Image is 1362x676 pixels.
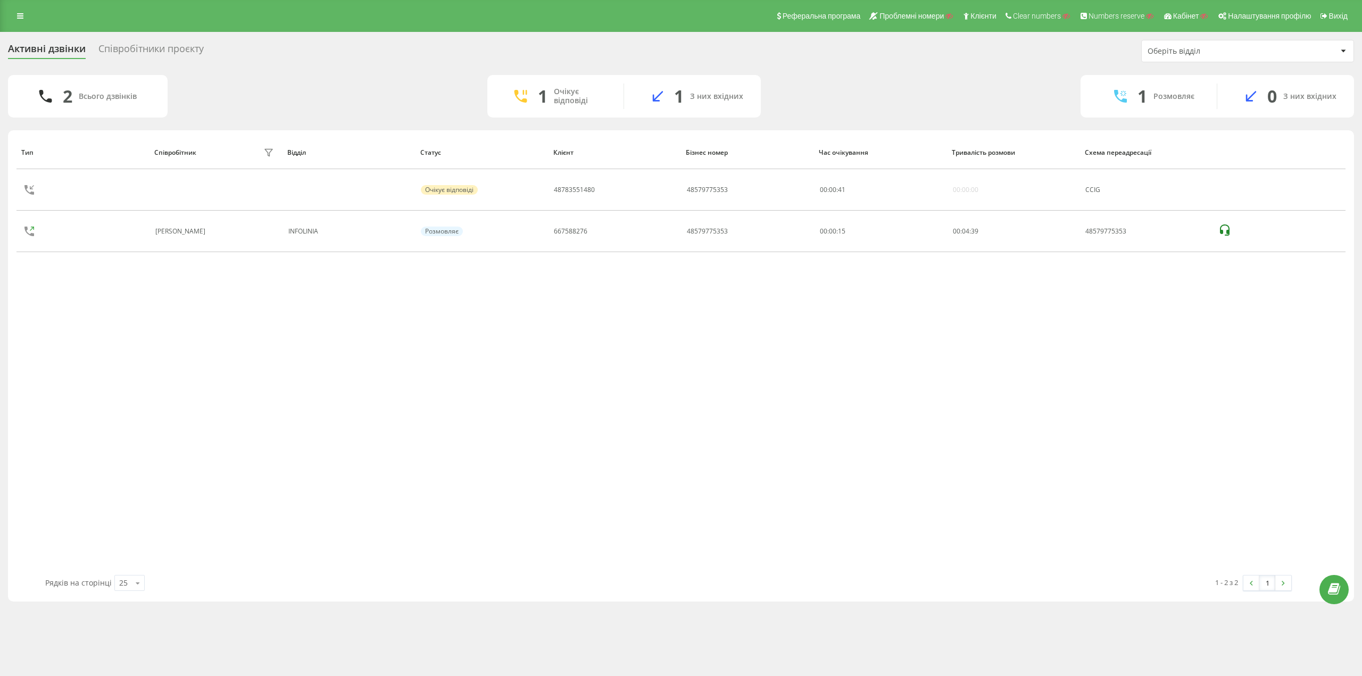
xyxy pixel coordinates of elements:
div: Статус [420,149,543,156]
div: 0 [1267,86,1277,106]
div: Активні дзвінки [8,43,86,60]
span: Налаштування профілю [1228,12,1311,20]
div: Розмовляє [1153,92,1194,101]
div: Тривалість розмови [952,149,1075,156]
div: 1 - 2 з 2 [1215,577,1238,588]
div: Бізнес номер [686,149,809,156]
span: Вихід [1329,12,1348,20]
div: 00:00:00 [953,186,978,194]
div: [PERSON_NAME] [155,228,208,235]
span: 00 [820,185,827,194]
div: Оберіть відділ [1148,47,1275,56]
div: : : [953,228,978,235]
span: Клієнти [970,12,996,20]
div: Співробітники проєкту [98,43,204,60]
div: 48579775353 [687,228,728,235]
div: Схема переадресації [1085,149,1208,156]
div: 1 [538,86,547,106]
span: Numbers reserve [1089,12,1144,20]
div: 25 [119,578,128,588]
div: 48783551480 [554,186,595,194]
span: 04 [962,227,969,236]
div: Клієнт [553,149,676,156]
div: З них вхідних [690,92,743,101]
span: 00 [953,227,960,236]
div: Час очікування [819,149,942,156]
div: 2 [63,86,72,106]
span: 39 [971,227,978,236]
div: CCIG [1085,186,1207,194]
span: 41 [838,185,845,194]
div: 1 [1137,86,1147,106]
span: Проблемні номери [879,12,944,20]
span: Рядків на сторінці [45,578,112,588]
div: Всього дзвінків [79,92,137,101]
span: Реферальна програма [783,12,861,20]
div: INFOLINIA [288,228,410,235]
div: Очікує відповіді [554,87,608,105]
div: 1 [674,86,684,106]
div: З них вхідних [1283,92,1336,101]
a: 1 [1259,575,1275,590]
div: : : [820,186,845,194]
span: Clear numbers [1013,12,1061,20]
div: 667588276 [554,228,587,235]
div: Співробітник [154,149,196,156]
div: Розмовляє [421,227,463,236]
div: 48579775353 [687,186,728,194]
span: Кабінет [1173,12,1199,20]
div: 48579775353 [1085,228,1207,235]
span: 00 [829,185,836,194]
div: Відділ [287,149,410,156]
div: Очікує відповіді [421,185,478,195]
div: 00:00:15 [820,228,941,235]
div: Тип [21,149,144,156]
